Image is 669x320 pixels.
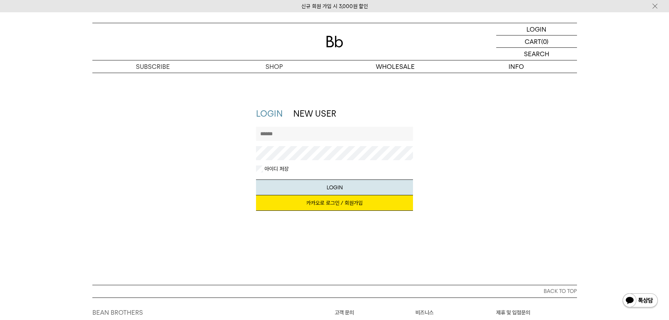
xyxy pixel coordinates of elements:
[263,165,289,172] label: 아이디 저장
[526,23,546,35] p: LOGIN
[456,60,577,73] p: INFO
[214,60,335,73] a: SHOP
[293,109,336,119] a: NEW USER
[326,36,343,47] img: 로고
[301,3,368,9] a: 신규 회원 가입 시 3,000원 할인
[256,179,413,195] button: LOGIN
[496,23,577,35] a: LOGIN
[92,309,143,316] a: BEAN BROTHERS
[92,60,214,73] a: SUBSCRIBE
[525,35,541,47] p: CART
[256,109,283,119] a: LOGIN
[335,60,456,73] p: WHOLESALE
[92,285,577,298] button: BACK TO TOP
[496,308,577,317] p: 제휴 및 입점문의
[541,35,549,47] p: (0)
[456,73,577,85] a: 브랜드
[415,308,496,317] p: 비즈니스
[496,35,577,48] a: CART (0)
[256,195,413,211] a: 카카오로 로그인 / 회원가입
[622,293,658,309] img: 카카오톡 채널 1:1 채팅 버튼
[524,48,549,60] p: SEARCH
[335,308,415,317] p: 고객 문의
